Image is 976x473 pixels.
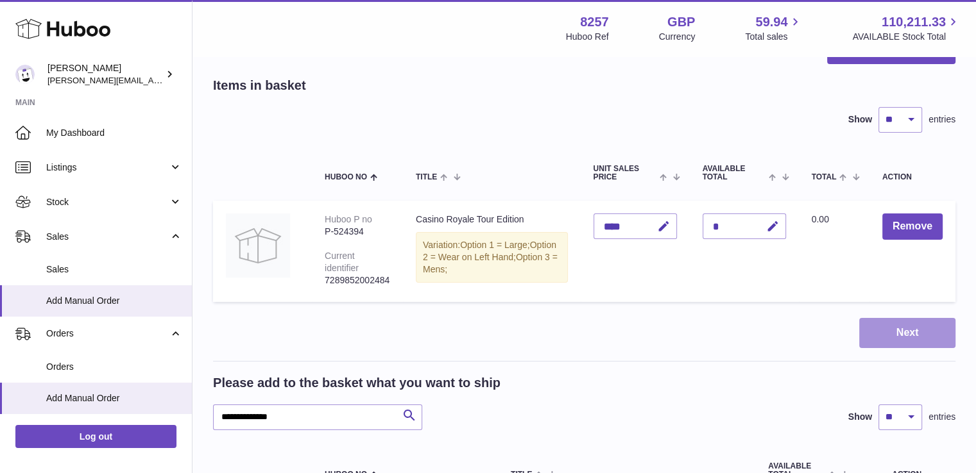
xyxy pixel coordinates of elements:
[47,75,257,85] span: [PERSON_NAME][EMAIL_ADDRESS][DOMAIN_NAME]
[460,240,530,250] span: Option 1 = Large;
[745,13,802,43] a: 59.94 Total sales
[325,214,372,224] div: Huboo P no
[416,232,568,283] div: Variation:
[859,318,955,348] button: Next
[882,213,943,240] button: Remove
[852,13,961,43] a: 110,211.33 AVAILABLE Stock Total
[15,425,176,448] a: Log out
[47,62,163,87] div: [PERSON_NAME]
[745,31,802,43] span: Total sales
[46,361,182,373] span: Orders
[703,165,766,181] span: AVAILABLE Total
[580,13,609,31] strong: 8257
[226,213,290,278] img: Casino Royale Tour Edition
[403,201,581,302] td: Casino Royale Tour Edition
[667,13,695,31] strong: GBP
[416,173,437,181] span: Title
[46,392,182,404] span: Add Manual Order
[812,214,829,224] span: 0.00
[46,328,169,340] span: Orders
[46,196,169,208] span: Stock
[325,226,390,238] div: P-524394
[423,240,556,262] span: Option 2 = Wear on Left Hand;
[929,411,955,423] span: entries
[46,231,169,243] span: Sales
[882,173,943,181] div: Action
[882,13,946,31] span: 110,211.33
[213,374,501,392] h2: Please add to the basket what you want to ship
[46,295,182,307] span: Add Manual Order
[15,65,35,84] img: Mohsin@planlabsolutions.com
[812,173,837,181] span: Total
[755,13,787,31] span: 59.94
[852,31,961,43] span: AVAILABLE Stock Total
[659,31,696,43] div: Currency
[213,77,306,94] h2: Items in basket
[46,127,182,139] span: My Dashboard
[46,162,169,174] span: Listings
[46,263,182,276] span: Sales
[325,251,359,273] div: Current identifier
[566,31,609,43] div: Huboo Ref
[848,113,872,126] label: Show
[594,165,657,181] span: Unit Sales Price
[848,411,872,423] label: Show
[325,173,367,181] span: Huboo no
[929,113,955,126] span: entries
[325,274,390,286] div: 7289852002484
[423,252,558,274] span: Option 3 = Mens;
